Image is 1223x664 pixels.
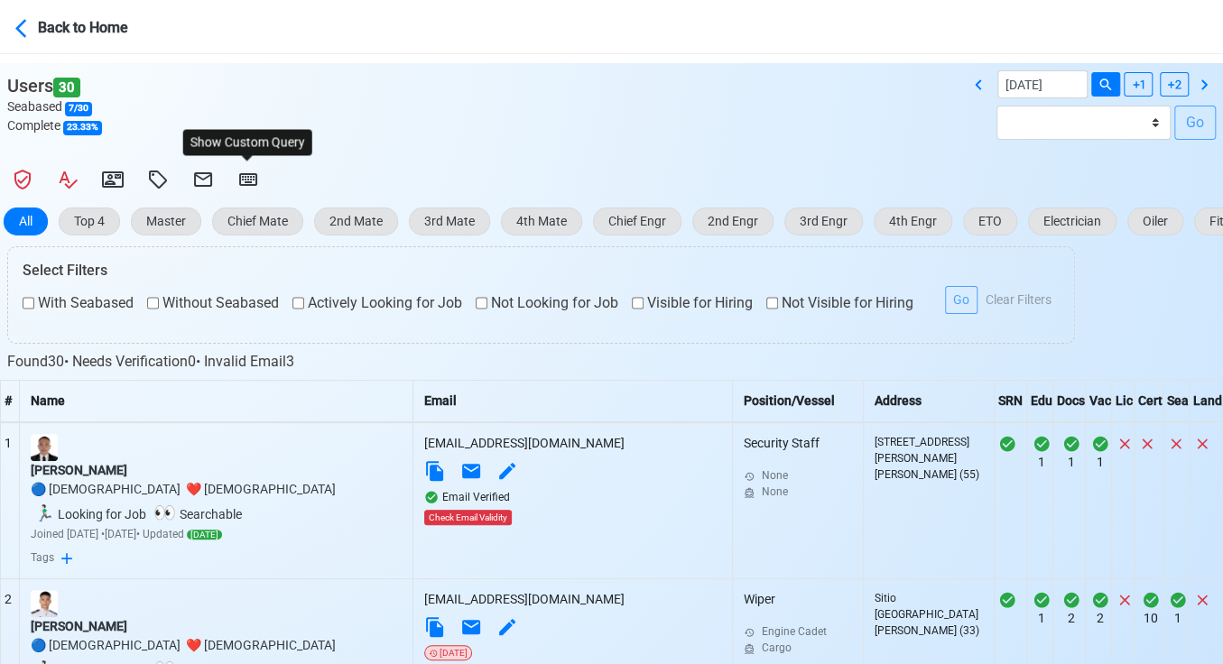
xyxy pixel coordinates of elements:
span: 🏃🏻‍♂️ [34,503,54,522]
div: [STREET_ADDRESS][PERSON_NAME][PERSON_NAME] (55) [875,434,983,483]
th: Address [864,380,995,422]
div: [DATE] [424,645,472,660]
input: Visible for Hiring [632,292,644,314]
div: Joined [DATE] • [DATE] • Updated [31,526,402,542]
div: 2 [1057,609,1085,628]
div: Cargo [762,640,852,656]
input: Without Seabased [147,292,159,314]
th: SRN [995,380,1027,422]
button: 3rd Engr [784,207,863,235]
span: [DATE] [187,530,222,539]
span: 7 / 30 [65,102,92,116]
span: 👀 [153,502,176,523]
button: 2nd Engr [692,207,774,235]
button: Top 4 [59,207,120,235]
div: 10 [1138,609,1163,628]
button: All [4,207,48,235]
label: Not Visible for Hiring [766,292,913,314]
label: Not Looking for Job [476,292,618,314]
span: gender [31,482,336,521]
th: Docs [1053,380,1086,422]
div: [EMAIL_ADDRESS][DOMAIN_NAME] [424,590,721,609]
th: Email [413,380,733,422]
div: None [762,467,852,484]
input: Actively Looking for Job [292,292,304,314]
button: Check Email Validity [424,510,512,525]
text: Date [607,42,629,55]
th: # [1,380,20,422]
button: Go [1174,106,1216,140]
div: 1 [1031,609,1052,628]
div: [EMAIL_ADDRESS][DOMAIN_NAME] [424,434,721,453]
button: 2nd Mate [314,207,398,235]
div: Back to Home [38,14,173,39]
span: 30 [53,78,80,98]
div: 2 [1089,609,1111,628]
div: [PERSON_NAME] [31,617,402,636]
button: Oiler [1127,207,1183,235]
button: ETO [963,207,1017,235]
th: Sea [1163,380,1190,422]
div: Wiper [744,590,852,656]
button: Electrician [1028,207,1116,235]
label: Actively Looking for Job [292,292,462,314]
label: Visible for Hiring [632,292,753,314]
div: 1 [1167,609,1189,628]
span: 23.33 % [63,121,102,135]
button: 4th Mate [501,207,582,235]
button: Chief Mate [212,207,303,235]
button: Chief Engr [593,207,681,235]
div: 1 [1031,453,1052,472]
div: 1 [1089,453,1111,472]
td: 1 [1,422,20,579]
div: Show Custom Query [183,129,312,155]
span: Searchable [150,507,242,521]
input: Not Visible for Hiring [766,292,778,314]
button: 4th Engr [874,207,952,235]
span: Looking for Job [31,507,146,521]
th: Cert [1135,380,1163,422]
th: Edu [1027,380,1053,422]
th: Name [20,380,413,422]
label: Without Seabased [147,292,279,314]
button: Back to Home [14,5,174,48]
th: Vac [1086,380,1112,422]
th: Land [1190,380,1223,422]
div: Sitio [GEOGRAPHIC_DATA][PERSON_NAME] (33) [875,590,983,639]
button: 3rd Mate [409,207,490,235]
div: [PERSON_NAME] [31,461,402,480]
button: Go [945,286,977,314]
div: 1 [1057,453,1085,472]
input: Not Looking for Job [476,292,487,314]
div: Engine Cadet [762,623,852,640]
div: Security Staff [744,434,852,500]
div: Tags [31,549,402,567]
h6: Select Filters [23,262,1060,279]
div: Email Verified [424,489,721,505]
div: None [762,484,852,500]
button: Master [131,207,201,235]
label: With Seabased [23,292,134,314]
th: Lic [1112,380,1135,422]
input: With Seabased [23,292,34,314]
th: Position/Vessel [733,380,864,422]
